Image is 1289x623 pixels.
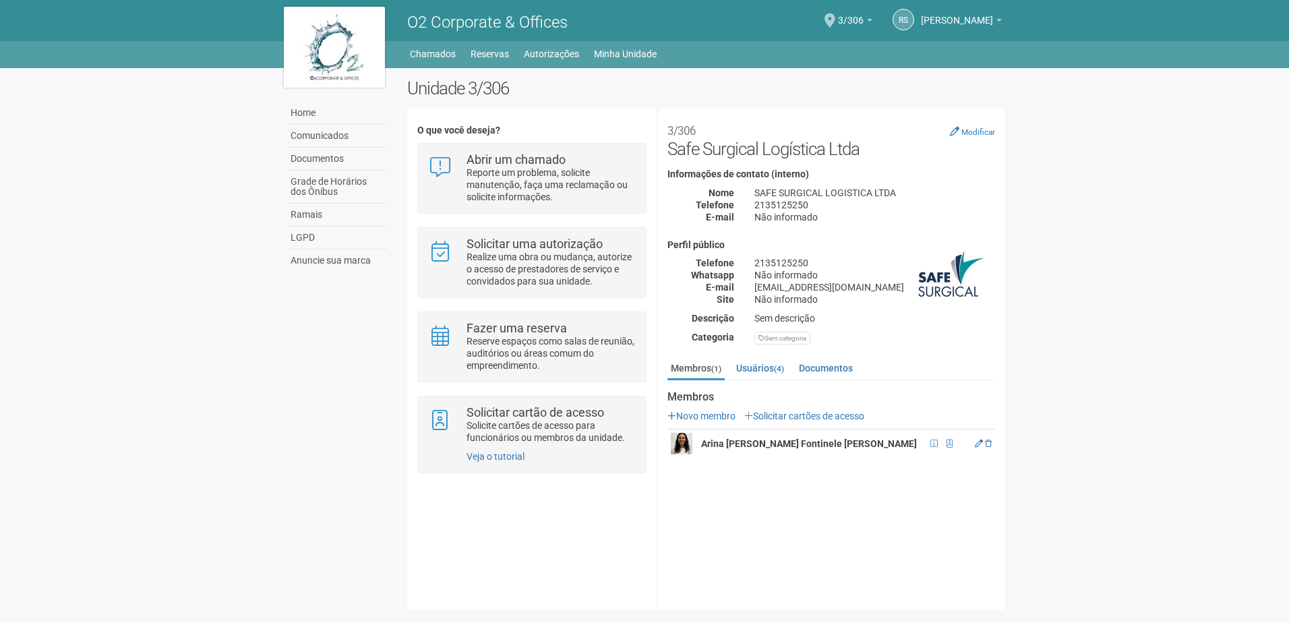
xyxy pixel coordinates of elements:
[950,126,995,137] a: Modificar
[287,249,387,272] a: Anuncie sua marca
[287,148,387,171] a: Documentos
[467,451,524,462] a: Veja o tutorial
[667,124,696,138] small: 3/306
[744,281,1005,293] div: [EMAIL_ADDRESS][DOMAIN_NAME]
[692,332,734,343] strong: Categoria
[921,17,1002,28] a: [PERSON_NAME]
[524,44,579,63] a: Autorizações
[706,212,734,222] strong: E-mail
[410,44,456,63] a: Chamados
[918,240,985,307] img: business.png
[467,321,567,335] strong: Fazer uma reserva
[744,312,1005,324] div: Sem descrição
[667,411,736,421] a: Novo membro
[467,237,603,251] strong: Solicitar uma autorização
[985,439,992,448] a: Excluir membro
[467,419,636,444] p: Solicite cartões de acesso para funcionários ou membros da unidade.
[407,13,568,32] span: O2 Corporate & Offices
[744,199,1005,211] div: 2135125250
[754,332,810,345] div: Sem categoria
[774,364,784,374] small: (4)
[287,204,387,227] a: Ramais
[428,238,635,287] a: Solicitar uma autorização Realize uma obra ou mudança, autorize o acesso de prestadores de serviç...
[744,411,864,421] a: Solicitar cartões de acesso
[287,227,387,249] a: LGPD
[744,187,1005,199] div: SAFE SURGICAL LOGISTICA LTDA
[691,270,734,280] strong: Whatsapp
[692,313,734,324] strong: Descrição
[921,2,993,26] span: Robson Silva
[744,211,1005,223] div: Não informado
[667,169,995,179] h4: Informações de contato (interno)
[893,9,914,30] a: RS
[744,269,1005,281] div: Não informado
[284,7,385,88] img: logo.jpg
[428,407,635,444] a: Solicitar cartão de acesso Solicite cartões de acesso para funcionários ou membros da unidade.
[667,358,725,380] a: Membros(1)
[667,391,995,403] strong: Membros
[287,125,387,148] a: Comunicados
[417,125,646,136] h4: O que você deseja?
[471,44,509,63] a: Reservas
[709,187,734,198] strong: Nome
[696,200,734,210] strong: Telefone
[838,17,872,28] a: 3/306
[706,282,734,293] strong: E-mail
[467,167,636,203] p: Reporte um problema, solicite manutenção, faça uma reclamação ou solicite informações.
[467,405,604,419] strong: Solicitar cartão de acesso
[467,152,566,167] strong: Abrir um chamado
[975,439,983,448] a: Editar membro
[733,358,787,378] a: Usuários(4)
[838,2,864,26] span: 3/306
[744,293,1005,305] div: Não informado
[744,257,1005,269] div: 2135125250
[467,335,636,372] p: Reserve espaços como salas de reunião, auditórios ou áreas comum do empreendimento.
[671,433,692,454] img: user.png
[428,154,635,203] a: Abrir um chamado Reporte um problema, solicite manutenção, faça uma reclamação ou solicite inform...
[711,364,721,374] small: (1)
[467,251,636,287] p: Realize uma obra ou mudança, autorize o acesso de prestadores de serviço e convidados para sua un...
[717,294,734,305] strong: Site
[407,78,1005,98] h2: Unidade 3/306
[961,127,995,137] small: Modificar
[701,438,917,449] strong: Arina [PERSON_NAME] Fontinele [PERSON_NAME]
[796,358,856,378] a: Documentos
[428,322,635,372] a: Fazer uma reserva Reserve espaços como salas de reunião, auditórios ou áreas comum do empreendime...
[696,258,734,268] strong: Telefone
[667,240,995,250] h4: Perfil público
[667,119,995,159] h2: Safe Surgical Logística Ltda
[287,102,387,125] a: Home
[287,171,387,204] a: Grade de Horários dos Ônibus
[594,44,657,63] a: Minha Unidade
